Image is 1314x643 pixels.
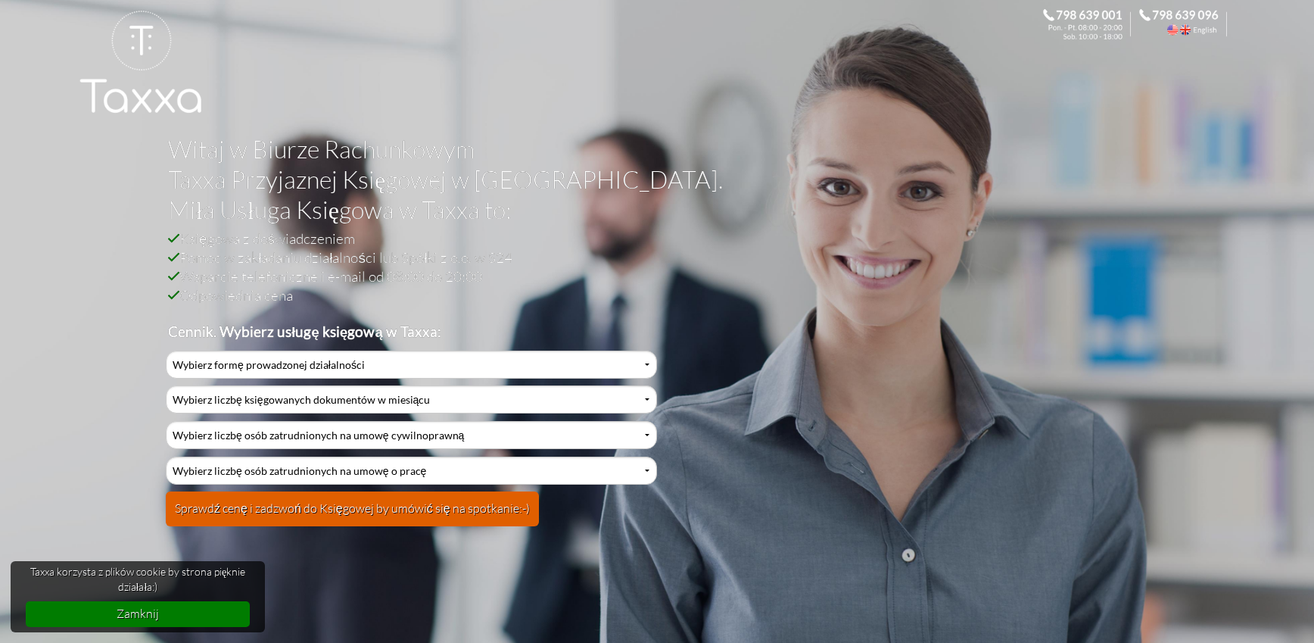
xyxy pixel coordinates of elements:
[26,564,251,594] span: Taxxa korzysta z plików cookie by strona pięknie działała:)
[11,561,265,632] div: cookieconsent
[166,351,657,536] div: Cennik Usług Księgowych Przyjaznej Księgowej w Biurze Rachunkowym Taxxa
[168,323,441,340] b: Cennik. Wybierz usługę księgową w Taxxa:
[168,229,1131,341] h2: Księgowa z doświadczeniem Pomoc w zakładaniu działalności lub Spółki z o.o. w S24 Wsparcie telefo...
[1139,9,1235,39] div: Call the Accountant. 798 639 096
[26,601,251,626] a: dismiss cookie message
[168,134,1131,229] h1: Witaj w Biurze Rachunkowym Taxxa Przyjaznej Księgowej w [GEOGRAPHIC_DATA]. Miła Usługa Księgowa w...
[166,492,539,526] button: Sprawdź cenę i zadzwoń do Księgowej by umówić się na spotkanie:-)
[1043,9,1139,39] div: Zadzwoń do Księgowej. 798 639 001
